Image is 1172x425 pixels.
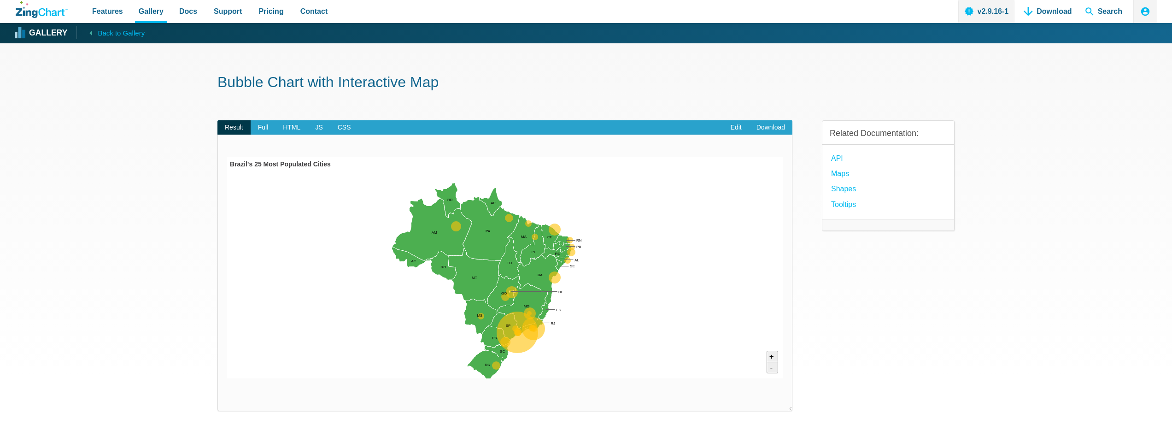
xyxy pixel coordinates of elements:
a: API [831,152,843,165]
span: Docs [179,5,197,18]
span: Support [214,5,242,18]
span: Result [217,120,251,135]
a: Shapes [831,183,856,195]
span: Contact [300,5,328,18]
span: Pricing [258,5,283,18]
div: ​ [217,135,792,411]
span: Gallery [139,5,164,18]
span: HTML [275,120,308,135]
a: Gallery [16,26,67,40]
a: Edit [723,120,749,135]
span: Back to Gallery [98,27,145,39]
span: Features [92,5,123,18]
a: Maps [831,167,849,180]
a: Download [749,120,792,135]
a: Tooltips [831,198,856,211]
span: CSS [330,120,358,135]
a: Back to Gallery [76,26,145,39]
h1: Bubble Chart with Interactive Map [217,73,955,94]
h3: Related Documentation: [830,128,947,139]
strong: Gallery [29,29,67,37]
span: Full [251,120,276,135]
span: JS [308,120,330,135]
a: ZingChart Logo. Click to return to the homepage [16,1,68,18]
